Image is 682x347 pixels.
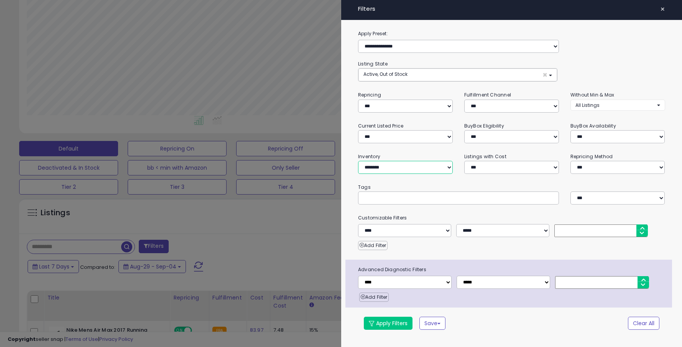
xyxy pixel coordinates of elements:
span: × [660,4,665,15]
span: All Listings [575,102,600,108]
small: BuyBox Eligibility [464,123,504,129]
small: Inventory [358,153,380,160]
button: × [657,4,668,15]
small: Tags [352,183,671,192]
h4: Filters [358,6,665,12]
button: Clear All [628,317,659,330]
button: Apply Filters [364,317,412,330]
span: × [542,71,547,79]
button: Add Filter [359,293,389,302]
small: Fulfillment Channel [464,92,511,98]
small: Repricing Method [570,153,613,160]
small: Customizable Filters [352,214,671,222]
button: Save [419,317,445,330]
button: Active, Out of Stock × [358,69,557,81]
span: Advanced Diagnostic Filters [352,265,672,274]
small: BuyBox Availability [570,123,616,129]
small: Listings with Cost [464,153,506,160]
button: Add Filter [358,241,388,250]
small: Listing State [358,61,388,67]
span: Active, Out of Stock [363,71,408,77]
button: All Listings [570,100,665,111]
label: Apply Preset: [352,29,671,38]
small: Repricing [358,92,381,98]
small: Current Listed Price [358,123,403,129]
small: Without Min & Max [570,92,615,98]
